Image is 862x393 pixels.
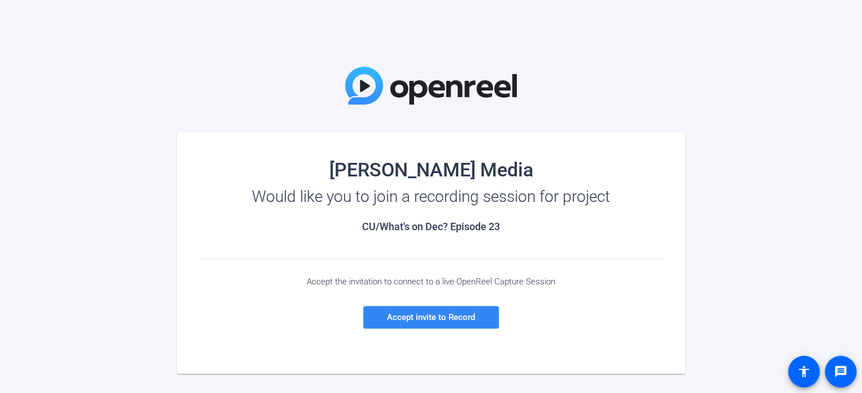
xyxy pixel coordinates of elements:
[834,365,847,378] mat-icon: message
[363,306,499,329] a: Accept invite to Record
[199,188,663,206] div: Would like you to join a recording session for project
[199,221,663,233] h2: CU/What's on Dec? Episode 23
[199,161,663,179] div: [PERSON_NAME] Media
[797,365,811,378] mat-icon: accessibility
[387,312,475,322] span: Accept invite to Record
[345,67,517,105] img: OpenReel Logo
[199,277,663,287] div: Accept the invitation to connect to a live OpenReel Capture Session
